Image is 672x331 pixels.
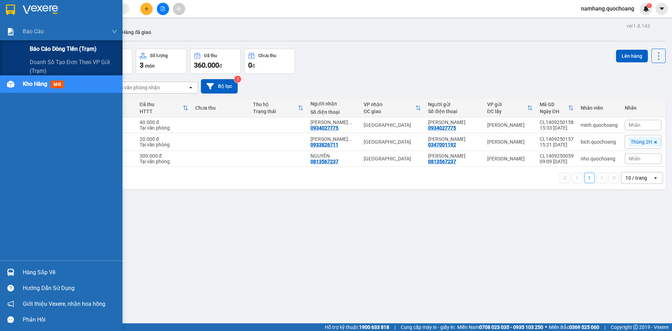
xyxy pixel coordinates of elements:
div: 0813567237 [428,159,456,164]
span: caret-down [659,6,665,12]
div: Số điện thoại [428,109,480,114]
span: 3 [140,61,143,69]
div: TRƯƠNG HỮU DUYÊN [428,119,480,125]
div: NGUYÊN [310,153,357,159]
div: 15:21 [DATE] [540,142,574,147]
div: Trạng thái [253,109,298,114]
span: đ [252,63,255,69]
div: ĐC lấy [487,109,527,114]
div: [PERSON_NAME] [487,139,533,145]
th: Toggle SortBy [484,99,536,117]
div: Đã thu [140,102,183,107]
span: Miền Nam [457,323,543,331]
span: plus [144,6,149,11]
span: Cung cấp máy in - giấy in: [401,323,455,331]
div: Tại văn phòng [140,142,188,147]
div: minh.quochoang [581,122,618,128]
div: Người gửi [428,102,480,107]
strong: 1900 633 818 [359,324,389,330]
div: NGUYỄN ĐĂNG NGUYÊN [428,153,480,159]
div: Mã GD [540,102,568,107]
span: notification [7,301,14,307]
span: ... [348,119,352,125]
div: 0934027775 [310,125,338,131]
div: Nhãn [625,105,661,111]
img: logo-vxr [6,5,15,15]
span: | [604,323,605,331]
div: Tại văn phòng [140,159,188,164]
span: file-add [160,6,165,11]
div: Hướng dẫn sử dụng [23,283,117,294]
sup: 1 [647,3,652,8]
span: Nhãn [629,122,640,128]
button: Số lượng3món [136,49,187,74]
svg: open [653,175,658,181]
div: Tại văn phòng [140,125,188,131]
div: Hàng sắp về [23,267,117,278]
th: Toggle SortBy [250,99,307,117]
div: NGUYỄN NGỌC THANH [310,136,357,142]
span: món [145,63,155,69]
span: 0 [248,61,252,69]
div: CL1409250158 [540,119,574,125]
div: 15:33 [DATE] [540,125,574,131]
div: Ngày ĐH [540,109,568,114]
img: warehouse-icon [7,269,14,276]
th: Toggle SortBy [136,99,192,117]
div: 0933826711 [310,142,338,147]
span: namhang.quochoang [575,4,640,13]
span: Thùng 2H [631,139,652,145]
span: message [7,316,14,323]
button: file-add [157,3,169,15]
div: [GEOGRAPHIC_DATA] [364,139,421,145]
div: Nhân viên [581,105,618,111]
button: aim [173,3,185,15]
div: 09:09 [DATE] [540,159,574,164]
span: Kho hàng [23,81,47,87]
span: 360.000 [194,61,219,69]
div: Người nhận [310,101,357,106]
div: nho.quochoang [581,156,618,161]
button: Chưa thu0đ [244,49,295,74]
img: warehouse-icon [7,81,14,88]
div: VP gửi [487,102,527,107]
div: ver 1.8.143 [626,22,650,30]
div: [GEOGRAPHIC_DATA] [364,156,421,161]
img: solution-icon [7,28,14,35]
button: 1 [584,173,595,183]
strong: 0369 525 060 [569,324,599,330]
div: CL1409250157 [540,136,574,142]
div: NGUYỄN THÀNH YÊN [428,136,480,142]
span: Hỗ trợ kỹ thuật: [325,323,389,331]
div: bich.quochoang [581,139,618,145]
img: icon-new-feature [643,6,649,12]
span: Báo cáo [23,27,44,36]
div: Chưa thu [195,105,246,111]
span: Doanh số tạo đơn theo VP gửi (trạm) [30,58,117,75]
div: TRƯƠNG HỮU DUYÊN [310,119,357,125]
span: 1 [648,3,650,8]
div: ĐC giao [364,109,415,114]
span: Báo cáo dòng tiền (trạm) [30,44,97,53]
div: CL1409250059 [540,153,574,159]
div: 0934027775 [428,125,456,131]
div: Chưa thu [258,53,276,58]
button: Đã thu360.000đ [190,49,241,74]
span: Nhãn [629,156,640,161]
span: ⚪️ [545,326,547,329]
div: Chọn văn phòng nhận [112,84,160,91]
span: question-circle [7,285,14,291]
span: Giới thiệu Vexere, nhận hoa hồng [23,299,105,308]
span: đ [219,63,222,69]
strong: 0708 023 035 - 0935 103 250 [479,324,543,330]
div: VP nhận [364,102,415,107]
svg: open [188,85,194,90]
button: Lên hàng [616,50,648,62]
div: Thu hộ [253,102,298,107]
th: Toggle SortBy [360,99,425,117]
div: [PERSON_NAME] [487,156,533,161]
button: Bộ lọc [201,79,238,94]
div: 0347001192 [428,142,456,147]
div: 0813567237 [310,159,338,164]
div: Số lượng [150,53,168,58]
